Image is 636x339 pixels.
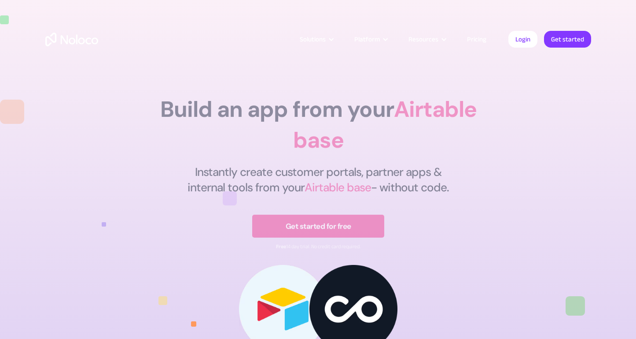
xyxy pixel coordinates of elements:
div: Resources [397,34,456,45]
span: Airtable base [305,180,371,195]
a: Get started [544,31,591,48]
a: Pricing [456,34,497,45]
h1: Build an app from your [142,94,494,156]
a: Get started for free [252,215,384,238]
div: Platform [354,34,380,45]
div: 14 day trial. No credit card required. [276,241,360,252]
div: Platform [343,34,397,45]
div: Solutions [289,34,343,45]
div: Solutions [300,34,326,45]
div: Resources [408,34,438,45]
span: Airtable base [293,95,476,155]
strong: Free [276,242,286,251]
a: Login [508,31,537,48]
h2: Instantly create customer portals, partner apps & internal tools from your - without code. [186,164,450,195]
a: home [45,33,98,46]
